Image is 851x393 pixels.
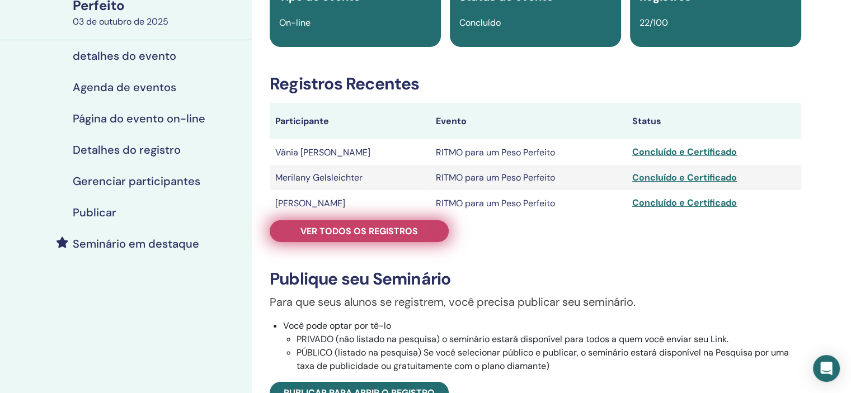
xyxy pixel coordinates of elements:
[275,146,370,158] font: Vânia [PERSON_NAME]
[73,205,116,220] font: Publicar
[73,143,181,157] font: Detalhes do registro
[270,73,420,94] font: Registros Recentes
[297,347,789,372] font: PÚBLICO (listado na pesquisa) Se você selecionar público e publicar, o seminário estará disponíve...
[73,16,168,27] font: 03 de outubro de 2025
[73,80,176,94] font: Agenda de eventos
[270,295,636,309] font: Para que seus alunos se registrem, você precisa publicar seu seminário.
[300,225,418,237] font: Ver todos os registros
[640,17,668,29] font: 22/100
[632,115,661,127] font: Status
[632,197,737,209] font: Concluído e Certificado
[270,220,449,242] a: Ver todos os registros
[73,174,200,188] font: Gerenciar participantes
[275,115,329,127] font: Participante
[436,172,555,183] font: RITMO para um Peso Perfeito
[270,268,450,290] font: Publique seu Seminário
[283,320,391,332] font: Você pode optar por tê-lo
[275,197,345,209] font: [PERSON_NAME]
[297,333,728,345] font: PRIVADO (não listado na pesquisa) o seminário estará disponível para todos a quem você enviar seu...
[459,17,501,29] font: Concluído
[279,17,311,29] font: On-line
[73,49,176,63] font: detalhes do evento
[73,236,199,251] font: Seminário em destaque
[436,197,555,209] font: RITMO para um Peso Perfeito
[436,146,555,158] font: RITMO para um Peso Perfeito
[632,146,737,158] font: Concluído e Certificado
[73,111,205,126] font: Página do evento on-line
[436,115,467,127] font: Evento
[632,172,737,183] font: Concluído e Certificado
[275,172,363,183] font: Merilany Gelsleichter
[813,355,840,382] div: Abra o Intercom Messenger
